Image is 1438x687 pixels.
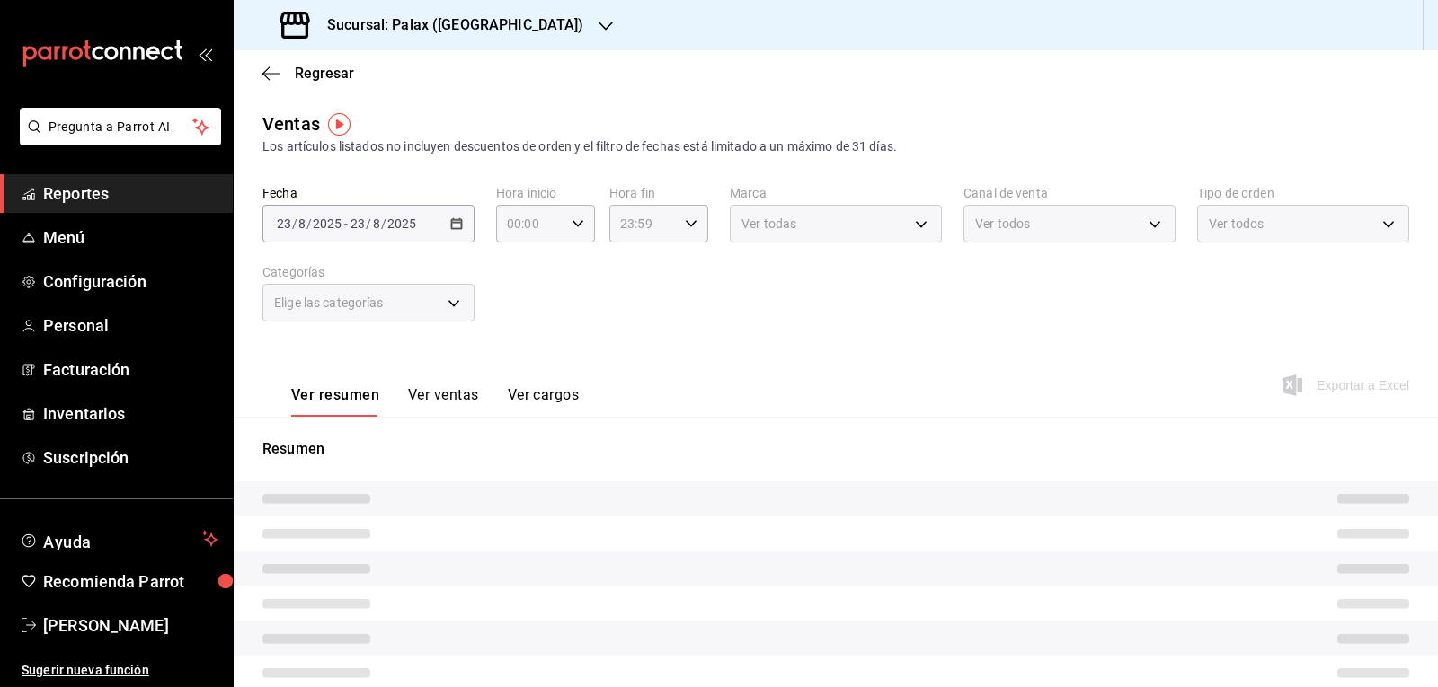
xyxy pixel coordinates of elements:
[291,386,379,417] button: Ver resumen
[313,14,584,36] h3: Sucursal: Palax ([GEOGRAPHIC_DATA])
[306,216,312,231] span: /
[262,110,320,137] div: Ventas
[43,569,218,594] span: Recomienda Parrot
[366,216,371,231] span: /
[262,187,475,199] label: Fecha
[13,130,221,149] a: Pregunta a Parrot AI
[43,357,218,382] span: Facturación
[22,661,218,680] span: Sugerir nueva función
[1209,215,1264,233] span: Ver todos
[508,386,580,417] button: Ver cargos
[198,47,212,61] button: open_drawer_menu
[291,386,579,417] div: navigation tabs
[43,225,218,250] span: Menú
[344,216,348,231] span: -
[43,313,218,338] span: Personal
[741,215,796,233] span: Ver todas
[43,401,218,426] span: Inventarios
[496,187,595,199] label: Hora inicio
[262,137,1409,156] div: Los artículos listados no incluyen descuentos de orden y el filtro de fechas está limitado a un m...
[262,266,475,278] label: Categorías
[350,216,366,231] input: --
[262,65,354,82] button: Regresar
[43,613,218,638] span: [PERSON_NAME]
[372,216,381,231] input: --
[295,65,354,82] span: Regresar
[381,216,386,231] span: /
[1197,187,1409,199] label: Tipo de orden
[274,294,384,312] span: Elige las categorías
[49,118,193,137] span: Pregunta a Parrot AI
[386,216,417,231] input: ----
[292,216,297,231] span: /
[43,181,218,206] span: Reportes
[43,445,218,470] span: Suscripción
[262,438,1409,460] p: Resumen
[43,528,195,550] span: Ayuda
[609,187,708,199] label: Hora fin
[297,216,306,231] input: --
[20,108,221,145] button: Pregunta a Parrot AI
[276,216,292,231] input: --
[328,113,351,136] img: Tooltip marker
[963,187,1176,199] label: Canal de venta
[975,215,1030,233] span: Ver todos
[730,187,942,199] label: Marca
[312,216,342,231] input: ----
[43,269,218,294] span: Configuración
[408,386,479,417] button: Ver ventas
